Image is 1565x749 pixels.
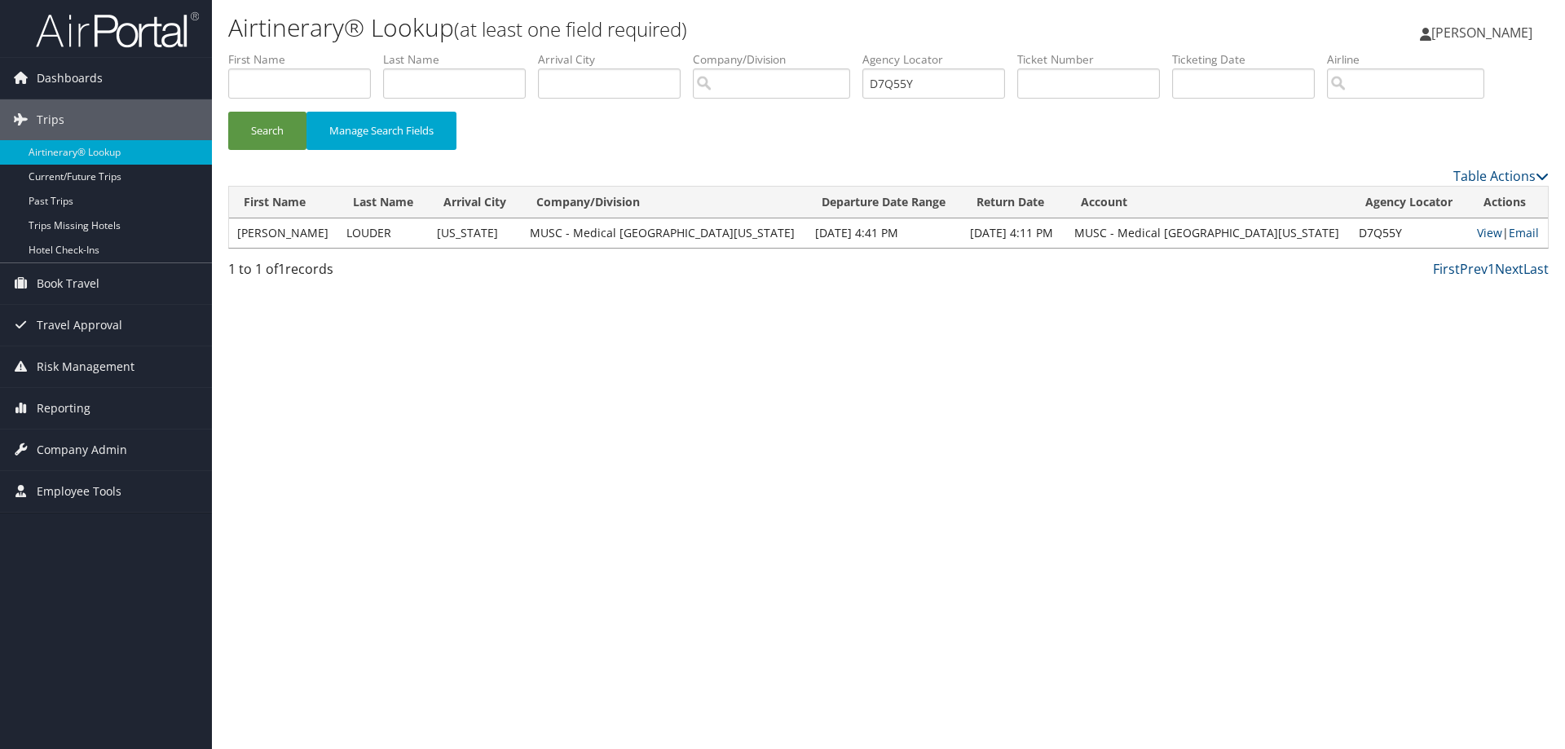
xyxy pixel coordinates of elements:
[37,430,127,470] span: Company Admin
[1066,218,1351,248] td: MUSC - Medical [GEOGRAPHIC_DATA][US_STATE]
[1172,51,1327,68] label: Ticketing Date
[338,218,429,248] td: LOUDER
[1066,187,1351,218] th: Account: activate to sort column ascending
[1495,260,1523,278] a: Next
[229,218,338,248] td: [PERSON_NAME]
[228,112,306,150] button: Search
[306,112,456,150] button: Manage Search Fields
[454,15,687,42] small: (at least one field required)
[228,11,1109,45] h1: Airtinerary® Lookup
[429,187,522,218] th: Arrival City: activate to sort column ascending
[522,187,806,218] th: Company/Division
[807,218,962,248] td: [DATE] 4:41 PM
[1509,225,1539,240] a: Email
[1523,260,1549,278] a: Last
[1453,167,1549,185] a: Table Actions
[36,11,199,49] img: airportal-logo.png
[1460,260,1488,278] a: Prev
[1433,260,1460,278] a: First
[278,260,285,278] span: 1
[37,305,122,346] span: Travel Approval
[1431,24,1532,42] span: [PERSON_NAME]
[1420,8,1549,57] a: [PERSON_NAME]
[429,218,522,248] td: [US_STATE]
[807,187,962,218] th: Departure Date Range: activate to sort column ascending
[693,51,862,68] label: Company/Division
[1017,51,1172,68] label: Ticket Number
[522,218,806,248] td: MUSC - Medical [GEOGRAPHIC_DATA][US_STATE]
[229,187,338,218] th: First Name: activate to sort column ascending
[1327,51,1497,68] label: Airline
[1351,187,1469,218] th: Agency Locator: activate to sort column ascending
[1469,218,1548,248] td: |
[962,187,1066,218] th: Return Date: activate to sort column ascending
[37,263,99,304] span: Book Travel
[1477,225,1502,240] a: View
[1351,218,1469,248] td: D7Q55Y
[383,51,538,68] label: Last Name
[37,471,121,512] span: Employee Tools
[1469,187,1548,218] th: Actions
[37,388,90,429] span: Reporting
[862,51,1017,68] label: Agency Locator
[37,346,134,387] span: Risk Management
[1488,260,1495,278] a: 1
[962,218,1066,248] td: [DATE] 4:11 PM
[37,58,103,99] span: Dashboards
[37,99,64,140] span: Trips
[538,51,693,68] label: Arrival City
[338,187,429,218] th: Last Name: activate to sort column ascending
[228,259,540,287] div: 1 to 1 of records
[228,51,383,68] label: First Name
